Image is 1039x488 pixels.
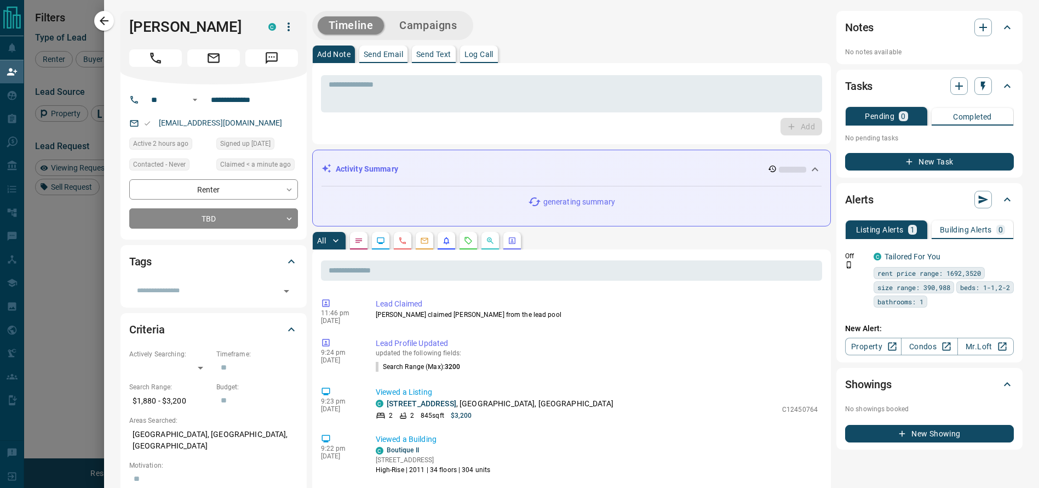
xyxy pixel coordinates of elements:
[216,138,298,153] div: Sat Oct 11 2025
[387,399,456,408] a: [STREET_ADDRESS]
[133,138,188,149] span: Active 2 hours ago
[376,400,383,407] div: condos.ca
[354,236,363,245] svg: Notes
[421,411,444,421] p: 845 sqft
[376,236,385,245] svg: Lead Browsing Activity
[279,283,294,299] button: Open
[216,382,298,392] p: Budget:
[376,455,491,465] p: [STREET_ADDRESS]
[129,18,252,36] h1: [PERSON_NAME]
[387,446,419,454] a: Boutique II
[321,356,359,364] p: [DATE]
[420,236,429,245] svg: Emails
[129,392,211,410] p: $1,880 - $3,200
[845,19,874,36] h2: Notes
[416,50,451,58] p: Send Text
[782,405,818,415] p: C12450764
[376,298,818,310] p: Lead Claimed
[845,371,1014,398] div: Showings
[901,338,957,355] a: Condos
[129,425,298,455] p: [GEOGRAPHIC_DATA], [GEOGRAPHIC_DATA], [GEOGRAPHIC_DATA]
[376,362,461,372] p: Search Range (Max) :
[508,236,516,245] svg: Agent Actions
[398,236,407,245] svg: Calls
[464,236,473,245] svg: Requests
[845,376,892,393] h2: Showings
[442,236,451,245] svg: Listing Alerts
[129,253,152,270] h2: Tags
[388,16,468,35] button: Campaigns
[321,405,359,413] p: [DATE]
[129,416,298,425] p: Areas Searched:
[856,226,904,234] p: Listing Alerts
[321,445,359,452] p: 9:22 pm
[543,196,615,208] p: generating summary
[129,316,298,343] div: Criteria
[845,191,874,208] h2: Alerts
[845,186,1014,213] div: Alerts
[845,77,872,95] h2: Tasks
[129,138,211,153] div: Tue Oct 14 2025
[410,411,414,421] p: 2
[376,434,818,445] p: Viewed a Building
[364,50,403,58] p: Send Email
[387,398,613,410] p: , [GEOGRAPHIC_DATA], [GEOGRAPHIC_DATA]
[321,452,359,460] p: [DATE]
[216,349,298,359] p: Timeframe:
[321,317,359,325] p: [DATE]
[216,158,298,174] div: Tue Oct 14 2025
[188,93,202,106] button: Open
[389,411,393,421] p: 2
[268,23,276,31] div: condos.ca
[998,226,1003,234] p: 0
[845,323,1014,334] p: New Alert:
[129,382,211,392] p: Search Range:
[845,73,1014,99] div: Tasks
[910,226,915,234] p: 1
[129,349,211,359] p: Actively Searching:
[143,120,151,127] svg: Email Valid
[129,49,182,67] span: Call
[464,50,493,58] p: Log Call
[129,321,165,338] h2: Criteria
[129,461,298,470] p: Motivation:
[321,398,359,405] p: 9:23 pm
[845,425,1014,442] button: New Showing
[845,404,1014,414] p: No showings booked
[321,309,359,317] p: 11:46 pm
[376,338,818,349] p: Lead Profile Updated
[957,338,1014,355] a: Mr.Loft
[129,248,298,275] div: Tags
[220,138,271,149] span: Signed up [DATE]
[877,282,950,293] span: size range: 390,988
[220,159,291,170] span: Claimed < a minute ago
[376,310,818,320] p: [PERSON_NAME] claimed [PERSON_NAME] from the lead pool
[322,159,822,179] div: Activity Summary
[336,163,398,175] p: Activity Summary
[133,159,186,170] span: Contacted - Never
[486,236,495,245] svg: Opportunities
[451,411,472,421] p: $3,200
[845,47,1014,57] p: No notes available
[885,252,940,261] a: Tailored For You
[445,363,460,371] span: 3200
[376,349,818,357] p: updated the following fields:
[845,251,867,261] p: Off
[376,387,818,398] p: Viewed a Listing
[960,282,1010,293] span: beds: 1-1,2-2
[245,49,298,67] span: Message
[317,237,326,245] p: All
[845,153,1014,171] button: New Task
[317,50,351,58] p: Add Note
[940,226,992,234] p: Building Alerts
[845,338,902,355] a: Property
[376,447,383,455] div: condos.ca
[376,465,491,475] p: High-Rise | 2011 | 34 floors | 304 units
[187,49,240,67] span: Email
[845,261,853,269] svg: Push Notification Only
[953,113,992,121] p: Completed
[877,296,923,307] span: bathrooms: 1
[877,268,981,279] span: rent price range: 1692,3520
[129,179,298,200] div: Renter
[901,112,905,120] p: 0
